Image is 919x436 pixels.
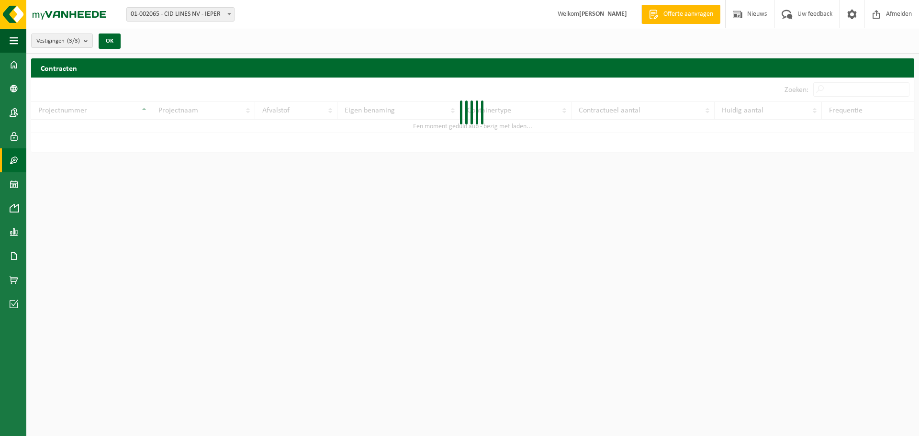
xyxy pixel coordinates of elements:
[126,7,235,22] span: 01-002065 - CID LINES NV - IEPER
[661,10,716,19] span: Offerte aanvragen
[127,8,234,21] span: 01-002065 - CID LINES NV - IEPER
[99,34,121,49] button: OK
[36,34,80,48] span: Vestigingen
[31,34,93,48] button: Vestigingen(3/3)
[579,11,627,18] strong: [PERSON_NAME]
[31,58,914,77] h2: Contracten
[641,5,720,24] a: Offerte aanvragen
[67,38,80,44] count: (3/3)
